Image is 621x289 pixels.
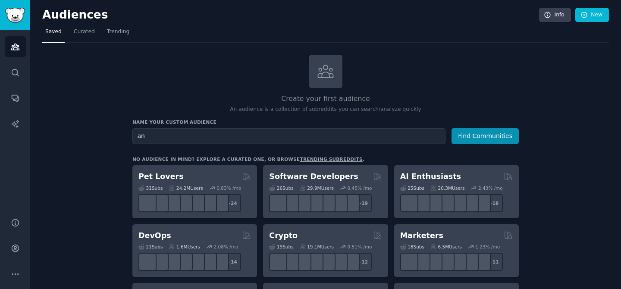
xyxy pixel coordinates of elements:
[485,194,503,212] div: + 18
[332,196,345,210] img: AskComputerScience
[223,253,241,271] div: + 14
[308,255,321,269] img: web3
[320,255,333,269] img: defiblockchain
[430,185,464,191] div: 20.3M Users
[201,196,215,210] img: PetAdvice
[138,185,163,191] div: 31 Sub s
[189,196,203,210] img: cockatiel
[141,255,154,269] img: azuredevops
[400,244,424,250] div: 18 Sub s
[169,185,203,191] div: 24.2M Users
[153,255,166,269] img: AWS_Certified_Experts
[141,196,154,210] img: herpetology
[332,255,345,269] img: CryptoNews
[177,255,191,269] img: DevOpsLinks
[354,253,372,271] div: + 12
[452,128,519,144] button: Find Communities
[354,194,372,212] div: + 19
[451,196,464,210] img: chatgpt_prompts_
[201,255,215,269] img: aws_cdk
[132,106,519,113] p: An audience is a collection of subreddits you can search/analyze quickly
[575,8,609,22] a: New
[430,244,462,250] div: 6.5M Users
[132,128,445,144] input: Pick a short name, like "Digital Marketers" or "Movie-Goers"
[42,25,65,43] a: Saved
[439,255,452,269] img: Emailmarketing
[308,196,321,210] img: iOSProgramming
[400,230,443,241] h2: Marketers
[300,185,334,191] div: 29.9M Users
[284,196,297,210] img: software
[296,196,309,210] img: learnjavascript
[269,171,358,182] h2: Software Developers
[138,244,163,250] div: 21 Sub s
[402,255,416,269] img: content_marketing
[107,28,129,36] span: Trending
[45,28,62,36] span: Saved
[300,157,362,162] a: trending subreddits
[475,196,488,210] img: ArtificalIntelligence
[132,156,364,162] div: No audience in mind? Explore a curated one, or browse .
[478,185,503,191] div: 2.43 % /mo
[213,196,227,210] img: dogbreed
[104,25,132,43] a: Trending
[427,255,440,269] img: AskMarketing
[74,28,95,36] span: Curated
[296,255,309,269] img: ethstaker
[153,196,166,210] img: ballpython
[320,196,333,210] img: reactnative
[402,196,416,210] img: GoogleGeminiAI
[414,196,428,210] img: DeepSeek
[42,8,539,22] h2: Audiences
[177,196,191,210] img: turtle
[216,185,241,191] div: 0.83 % /mo
[439,196,452,210] img: chatgpt_promptDesign
[344,196,358,210] img: elixir
[485,253,503,271] div: + 11
[348,244,372,250] div: 0.51 % /mo
[169,244,200,250] div: 1.6M Users
[539,8,571,22] a: Info
[223,194,241,212] div: + 24
[165,255,179,269] img: Docker_DevOps
[300,244,334,250] div: 19.1M Users
[138,230,171,241] h2: DevOps
[138,171,184,182] h2: Pet Lovers
[451,255,464,269] img: googleads
[414,255,428,269] img: bigseo
[214,244,238,250] div: 2.08 % /mo
[71,25,98,43] a: Curated
[272,255,285,269] img: ethfinance
[427,196,440,210] img: AItoolsCatalog
[463,255,476,269] img: MarketingResearch
[165,196,179,210] img: leopardgeckos
[284,255,297,269] img: 0xPolygon
[132,94,519,104] h2: Create your first audience
[5,8,25,23] img: GummySearch logo
[132,119,519,125] h3: Name your custom audience
[189,255,203,269] img: platformengineering
[348,185,372,191] div: 0.45 % /mo
[272,196,285,210] img: csharp
[400,185,424,191] div: 25 Sub s
[213,255,227,269] img: PlatformEngineers
[475,244,500,250] div: 1.23 % /mo
[269,185,293,191] div: 26 Sub s
[400,171,461,182] h2: AI Enthusiasts
[269,230,298,241] h2: Crypto
[463,196,476,210] img: OpenAIDev
[475,255,488,269] img: OnlineMarketing
[269,244,293,250] div: 19 Sub s
[344,255,358,269] img: defi_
